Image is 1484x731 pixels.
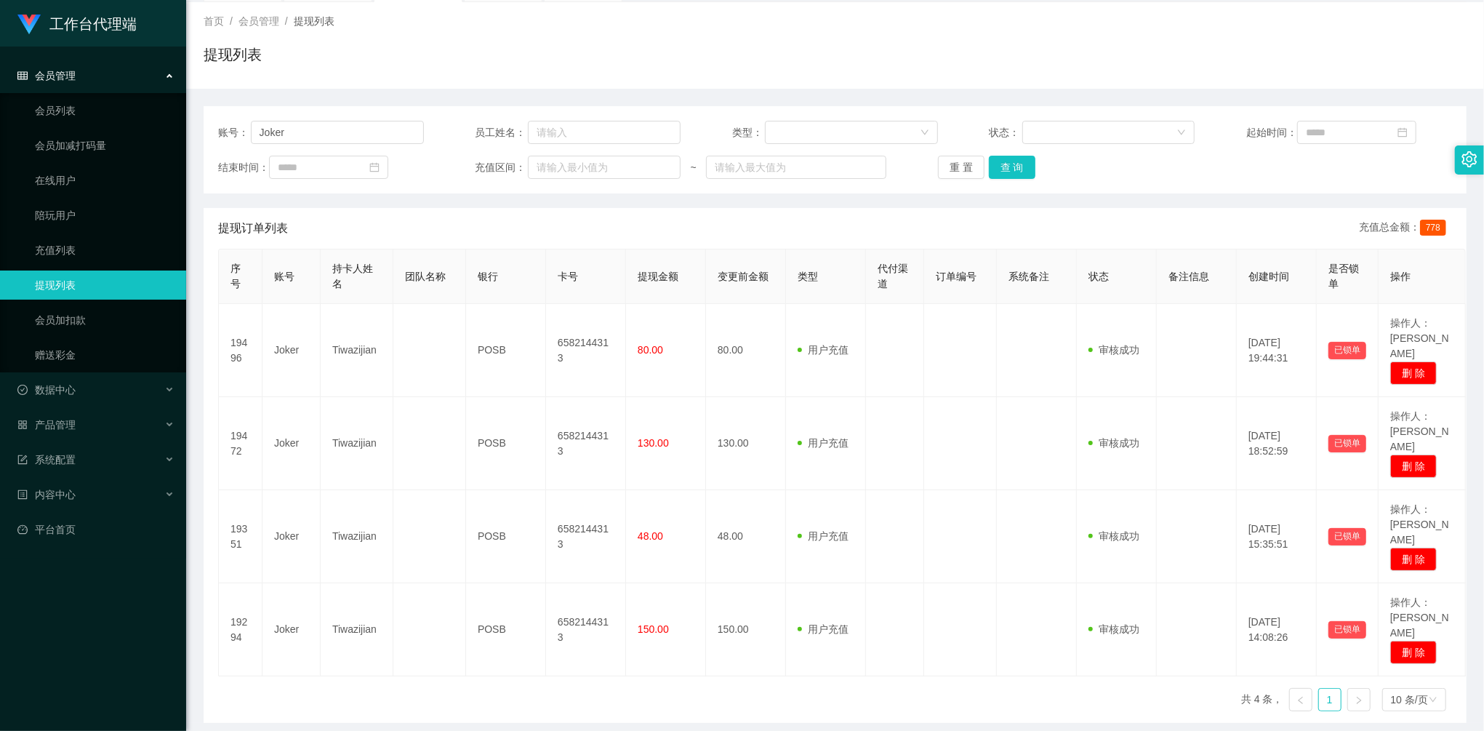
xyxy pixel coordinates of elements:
td: [DATE] 19:44:31 [1237,304,1317,397]
div: 充值总金额： [1359,220,1452,237]
a: 工作台代理端 [17,17,137,29]
span: 创建时间 [1248,271,1289,282]
span: 操作 [1390,271,1411,282]
li: 共 4 条， [1241,688,1283,711]
span: / [285,15,288,27]
td: Joker [262,583,321,676]
input: 请输入最大值为 [706,156,886,179]
button: 已锁单 [1328,342,1366,359]
span: 提现订单列表 [218,220,288,237]
button: 已锁单 [1328,621,1366,639]
span: 80.00 [638,344,663,356]
span: ~ [681,160,706,175]
h1: 提现列表 [204,44,262,65]
span: 类型 [798,271,818,282]
td: [DATE] 14:08:26 [1237,583,1317,676]
a: 提现列表 [35,271,175,300]
input: 请输入 [528,121,681,144]
td: POSB [466,583,546,676]
td: Tiwazijian [321,304,393,397]
td: Joker [262,397,321,490]
td: 6582144313 [546,490,626,583]
span: 会员管理 [238,15,279,27]
span: 账号： [218,125,251,140]
span: 操作人：[PERSON_NAME] [1390,410,1449,452]
i: 图标: calendar [369,162,380,172]
span: 审核成功 [1088,437,1139,449]
span: 变更前金额 [718,271,769,282]
i: 图标: profile [17,490,28,500]
h1: 工作台代理端 [49,1,137,47]
span: 备注信息 [1168,271,1209,282]
td: POSB [466,304,546,397]
a: 充值列表 [35,236,175,265]
td: 48.00 [706,490,786,583]
td: POSB [466,397,546,490]
span: 审核成功 [1088,623,1139,635]
button: 删 除 [1390,455,1437,478]
i: 图标: down [921,128,929,138]
span: 状态： [990,125,1022,140]
span: 产品管理 [17,419,76,431]
span: 48.00 [638,530,663,542]
span: 银行 [478,271,498,282]
span: 是否锁单 [1328,263,1359,289]
i: 图标: down [1429,695,1437,706]
li: 上一页 [1289,688,1312,711]
span: 卡号 [558,271,578,282]
span: 用户充值 [798,530,849,542]
i: 图标: check-circle-o [17,385,28,395]
span: 提现金额 [638,271,678,282]
span: 审核成功 [1088,344,1139,356]
span: 代付渠道 [878,263,908,289]
span: 内容中心 [17,489,76,500]
span: 结束时间： [218,160,269,175]
span: 持卡人姓名 [332,263,373,289]
a: 在线用户 [35,166,175,195]
a: 会员加扣款 [35,305,175,335]
span: 操作人：[PERSON_NAME] [1390,503,1449,546]
td: Tiwazijian [321,397,393,490]
td: POSB [466,490,546,583]
td: Joker [262,304,321,397]
button: 已锁单 [1328,435,1366,452]
span: 审核成功 [1088,530,1139,542]
i: 图标: left [1296,696,1305,705]
span: 会员管理 [17,70,76,81]
i: 图标: form [17,455,28,465]
button: 已锁单 [1328,528,1366,546]
i: 图标: setting [1461,151,1477,167]
td: Joker [262,490,321,583]
span: 操作人：[PERSON_NAME] [1390,596,1449,639]
span: 团队名称 [405,271,446,282]
td: [DATE] 15:35:51 [1237,490,1317,583]
i: 图标: table [17,71,28,81]
td: [DATE] 18:52:59 [1237,397,1317,490]
span: 序号 [230,263,241,289]
span: 状态 [1088,271,1109,282]
td: 6582144313 [546,583,626,676]
li: 1 [1318,688,1341,711]
span: 员工姓名： [476,125,528,140]
span: 类型： [732,125,765,140]
a: 赠送彩金 [35,340,175,370]
li: 下一页 [1347,688,1371,711]
td: 130.00 [706,397,786,490]
span: 150.00 [638,623,669,635]
span: 用户充值 [798,437,849,449]
button: 删 除 [1390,641,1437,664]
span: 操作人：[PERSON_NAME] [1390,317,1449,359]
span: 数据中心 [17,384,76,396]
span: 账号 [274,271,294,282]
input: 请输入 [251,121,424,144]
span: 首页 [204,15,224,27]
td: 150.00 [706,583,786,676]
button: 删 除 [1390,548,1437,571]
a: 1 [1319,689,1341,711]
span: 130.00 [638,437,669,449]
span: 起始时间： [1246,125,1297,140]
i: 图标: calendar [1397,127,1408,137]
td: 19496 [219,304,262,397]
a: 会员加减打码量 [35,131,175,160]
td: Tiwazijian [321,490,393,583]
